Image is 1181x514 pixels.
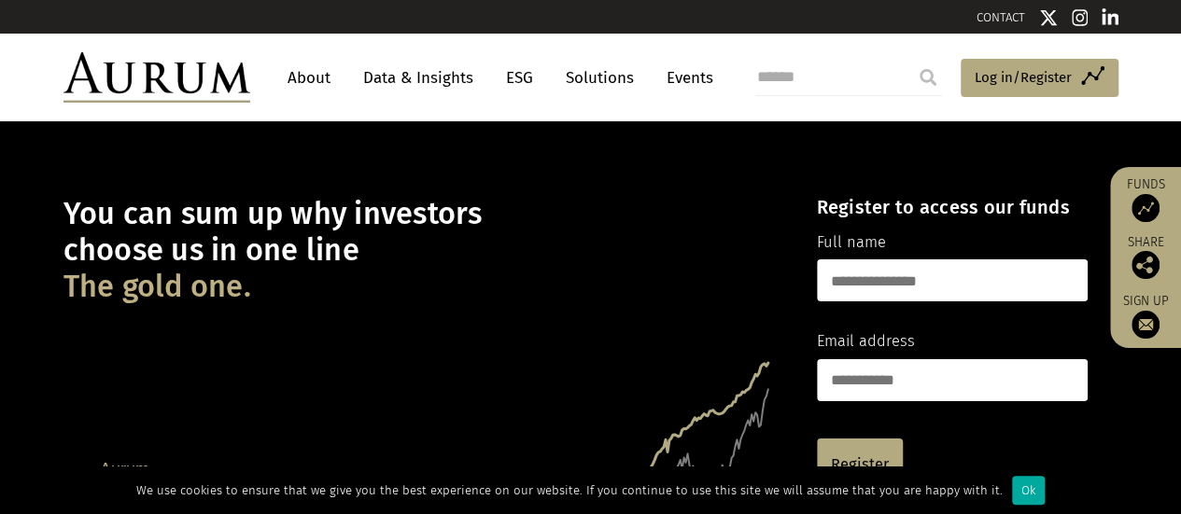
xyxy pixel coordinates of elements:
[63,52,250,103] img: Aurum
[1039,8,1058,27] img: Twitter icon
[817,438,903,491] a: Register
[961,59,1118,98] a: Log in/Register
[100,460,149,479] tspan: Aurum
[817,196,1088,218] h4: Register to access our funds
[556,61,643,95] a: Solutions
[63,269,251,305] span: The gold one.
[1102,8,1118,27] img: Linkedin icon
[497,61,542,95] a: ESG
[1119,176,1172,222] a: Funds
[1119,293,1172,339] a: Sign up
[817,230,886,255] label: Full name
[1012,476,1045,505] div: Ok
[1132,194,1160,222] img: Access Funds
[817,329,915,354] label: Email address
[977,10,1025,24] a: CONTACT
[1132,311,1160,339] img: Sign up to our newsletter
[1072,8,1089,27] img: Instagram icon
[909,59,947,96] input: Submit
[1119,236,1172,279] div: Share
[278,61,340,95] a: About
[975,66,1072,89] span: Log in/Register
[657,61,713,95] a: Events
[63,196,784,305] h1: You can sum up why investors choose us in one line
[1132,251,1160,279] img: Share this post
[354,61,483,95] a: Data & Insights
